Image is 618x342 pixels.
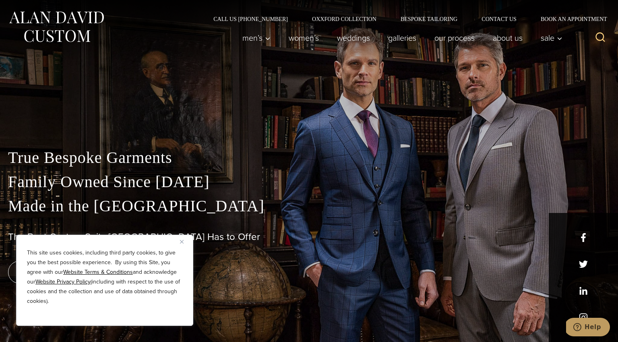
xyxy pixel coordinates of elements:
a: Women’s [280,30,328,46]
p: This site uses cookies, including third party cookies, to give you the best possible experience. ... [27,248,182,306]
p: True Bespoke Garments Family Owned Since [DATE] Made in the [GEOGRAPHIC_DATA] [8,146,610,218]
a: Website Terms & Conditions [63,268,133,276]
iframe: Opens a widget where you can chat to one of our agents [566,318,610,338]
a: book an appointment [8,261,121,284]
button: Sale sub menu toggle [532,30,567,46]
button: View Search Form [591,28,610,48]
a: Oxxford Collection [300,16,389,22]
h1: The Best Custom Suits [GEOGRAPHIC_DATA] Has to Offer [8,231,610,243]
a: Galleries [379,30,426,46]
button: Men’s sub menu toggle [234,30,280,46]
a: Our Process [426,30,484,46]
a: Bespoke Tailoring [389,16,469,22]
a: weddings [328,30,379,46]
img: Alan David Custom [8,9,105,45]
a: About Us [484,30,532,46]
a: Website Privacy Policy [35,277,91,286]
nav: Secondary Navigation [201,16,610,22]
button: Close [180,237,190,246]
a: Contact Us [469,16,529,22]
a: Call Us [PHONE_NUMBER] [201,16,300,22]
img: Close [180,240,184,244]
a: Book an Appointment [529,16,610,22]
nav: Primary Navigation [234,30,567,46]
